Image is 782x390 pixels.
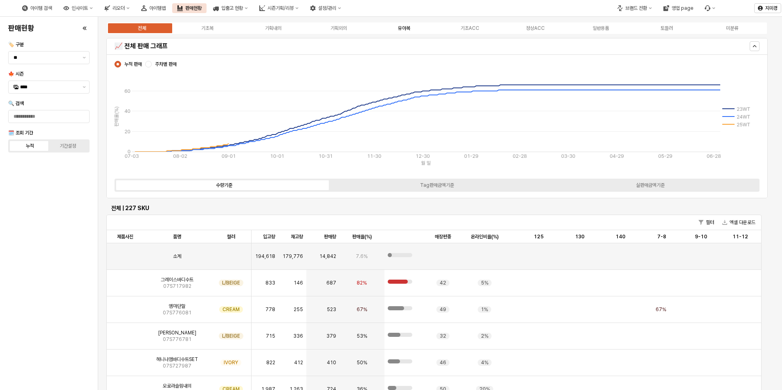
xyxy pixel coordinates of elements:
button: 설정/관리 [305,3,346,13]
span: 07S776781 [163,336,191,343]
span: 헤니나염바디수트SET [156,356,198,363]
div: 전체 [138,25,146,31]
label: 기획내의 [240,25,306,32]
label: 기간설정 [49,142,87,150]
div: 아이템 검색 [30,5,52,11]
label: 기초복 [175,25,240,32]
span: 125 [534,233,544,240]
span: 179,776 [283,253,303,260]
div: 리오더 [112,5,125,11]
span: CREAM [222,306,240,313]
label: 유아복 [371,25,437,32]
button: 입출고 현황 [208,3,253,13]
span: 🗓️ 조회 기간 [8,130,33,136]
div: 아이템 검색 [17,3,57,13]
span: 412 [294,359,303,366]
div: 아이템맵 [136,3,171,13]
span: 주차별 판매 [155,61,177,67]
button: 제안 사항 표시 [79,81,89,93]
p: 지미경 [765,5,778,11]
span: 엠마단말 [169,303,185,309]
label: 실판매금액기준 [544,182,757,189]
span: 687 [326,280,336,286]
span: 9-10 [695,233,707,240]
span: [PERSON_NAME] [158,329,196,336]
span: 🍁 시즌 [8,71,24,77]
button: 영업 page [658,3,698,13]
div: 토들러 [661,25,673,31]
span: 07S776081 [163,309,191,316]
span: 130 [575,233,584,240]
span: 2% [481,333,488,339]
div: 설정/관리 [318,5,336,11]
span: 715 [266,333,275,339]
span: 7.6% [356,253,368,260]
span: L/BEIGE [222,333,240,339]
span: 822 [266,359,275,366]
span: 누적 판매 [124,61,142,67]
span: 255 [294,306,303,313]
label: Tag판매금액기준 [330,182,544,189]
label: 기초ACC [437,25,502,32]
span: 5% [481,280,488,286]
span: 제품사진 [117,233,133,240]
span: 14,842 [319,253,336,260]
div: 유아복 [398,25,410,31]
div: 기초복 [201,25,213,31]
button: 인사이트 [58,3,98,13]
div: 브랜드 전환 [625,5,647,11]
button: 판매현황 [172,3,207,13]
span: 컬러 [227,233,235,240]
span: 194,618 [255,253,275,260]
button: 엑셀 다운로드 [719,217,759,227]
button: 제안 사항 표시 [79,52,89,64]
div: 인사이트 [72,5,88,11]
span: 53% [357,333,367,339]
div: 기획내의 [265,25,281,31]
button: 지미경 [754,3,781,13]
button: 필터 [695,217,717,227]
span: 매장편중 [435,233,451,240]
span: 07S717982 [163,283,191,289]
span: 82% [357,280,367,286]
span: L/BEIGE [222,280,240,286]
label: 기획외의 [306,25,371,32]
div: Tag판매금액기준 [420,182,454,188]
span: 140 [616,233,625,240]
div: 기획외의 [330,25,347,31]
span: 410 [327,359,336,366]
h5: 📈 전체 판매 그래프 [115,42,597,50]
div: 실판매금액기준 [636,182,665,188]
div: 시즌기획/리뷰 [267,5,294,11]
span: 🔍 검색 [8,101,24,106]
span: 판매량 [324,233,336,240]
main: App Frame [98,17,782,390]
span: 833 [265,280,275,286]
span: 778 [265,306,275,313]
button: 브랜드 전환 [612,3,657,13]
span: 50% [357,359,367,366]
span: 67% [656,306,666,313]
div: 입출고 현황 [221,5,243,11]
div: 기초ACC [461,25,479,31]
label: 미분류 [699,25,765,32]
h6: 전체 | 227 SKU [111,204,757,212]
label: 수량기준 [117,182,330,189]
span: 42 [440,280,446,286]
span: 49 [440,306,446,313]
button: 시즌기획/리뷰 [254,3,303,13]
span: 1% [481,306,488,313]
div: 정상ACC [526,25,545,31]
span: 그레이스바디수트 [161,276,193,283]
div: 영업 page [672,5,693,11]
span: 4% [481,359,488,366]
span: 온라인비율(%) [471,233,499,240]
span: 46 [440,359,446,366]
div: 미분류 [726,25,738,31]
span: 32 [440,333,446,339]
